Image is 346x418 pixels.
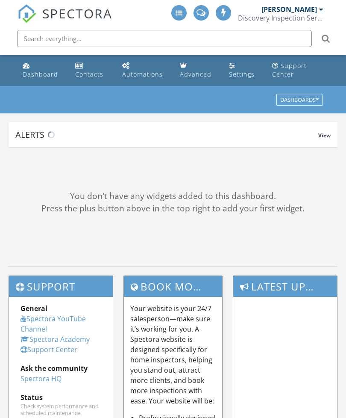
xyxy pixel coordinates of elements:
[23,70,58,78] div: Dashboard
[272,62,307,78] div: Support Center
[9,190,337,202] div: You don't have any widgets added to this dashboard.
[119,58,170,83] a: Automations (Advanced)
[15,129,318,140] div: Alerts
[276,94,323,106] button: Dashboards
[180,70,211,78] div: Advanced
[21,304,47,313] strong: General
[233,276,337,297] h3: Latest Updates
[75,70,103,78] div: Contacts
[9,276,113,297] h3: Support
[42,4,112,22] span: SPECTORA
[21,345,77,354] a: Support Center
[21,403,101,416] div: Check system performance and scheduled maintenance.
[229,70,255,78] div: Settings
[124,276,223,297] h3: Book More Inspections
[9,202,337,215] div: Press the plus button above in the top right to add your first widget.
[72,58,112,83] a: Contacts
[21,363,101,374] div: Ask the community
[269,58,327,83] a: Support Center
[176,58,219,83] a: Advanced
[122,70,163,78] div: Automations
[19,58,65,83] a: Dashboard
[130,303,216,406] p: Your website is your 24/7 salesperson—make sure it’s working for you. A Spectora website is desig...
[318,132,331,139] span: View
[21,314,86,334] a: Spectora YouTube Channel
[238,14,323,22] div: Discovery Inspection Services
[226,58,262,83] a: Settings
[18,12,112,30] a: SPECTORA
[21,392,101,403] div: Status
[17,30,312,47] input: Search everything...
[280,97,319,103] div: Dashboards
[21,335,90,344] a: Spectora Academy
[18,4,36,23] img: The Best Home Inspection Software - Spectora
[261,5,317,14] div: [PERSON_NAME]
[21,374,62,383] a: Spectora HQ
